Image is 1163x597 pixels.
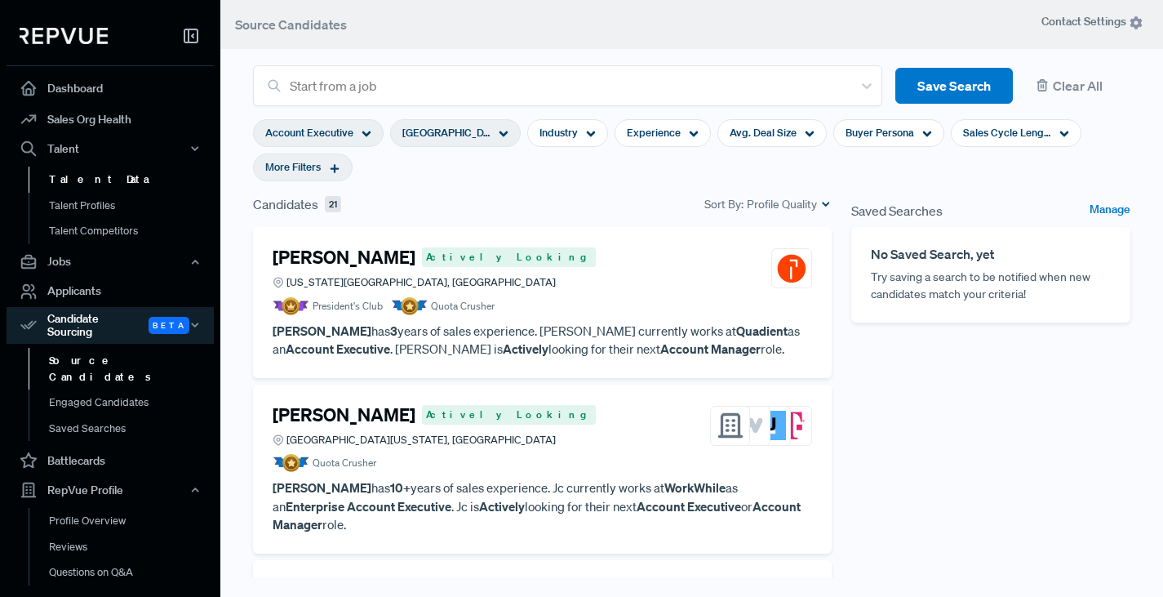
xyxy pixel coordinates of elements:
img: Instawork [736,411,766,440]
span: [US_STATE][GEOGRAPHIC_DATA], [GEOGRAPHIC_DATA] [286,274,556,290]
a: Saved Searches [29,416,236,442]
span: More Filters [265,159,321,175]
span: 21 [325,196,341,213]
span: Contact Settings [1041,13,1143,30]
a: Reviews [29,534,236,560]
a: Manage [1090,201,1130,221]
span: Actively Looking [422,405,596,425]
button: Save Search [895,68,1013,105]
img: Quota Badge [273,454,309,472]
strong: Actively [479,498,525,515]
a: Source Candidates [29,348,236,390]
span: Sales Cycle Length [963,125,1051,140]
button: Candidate Sourcing Beta [7,307,214,345]
span: [GEOGRAPHIC_DATA][US_STATE], [GEOGRAPHIC_DATA] [402,125,491,140]
img: Justworks [757,411,786,440]
p: has years of sales experience. Jc currently works at as an . Jc is looking for their next or role. [273,479,812,534]
img: RepVue [20,28,108,44]
a: Sales Org Health [7,104,214,135]
a: Talent Profiles [29,193,236,219]
img: Quadient [777,254,806,283]
span: Actively Looking [422,247,596,267]
strong: 10+ [390,479,411,496]
span: Account Executive [265,125,353,140]
span: Saved Searches [851,201,943,221]
strong: [PERSON_NAME] [273,479,371,496]
strong: Quadient [736,323,788,339]
button: Talent [7,135,214,163]
img: President Badge [273,297,309,315]
button: Jobs [7,248,214,276]
strong: [PERSON_NAME] [273,323,371,339]
a: Talent Data [29,167,236,193]
img: T-Mobile [777,411,806,440]
a: Battlecards [7,445,214,476]
strong: Actively [503,341,548,357]
a: Profile Overview [29,508,236,534]
a: Talent Competitors [29,218,236,244]
span: Quota Crusher [313,456,376,470]
span: [GEOGRAPHIC_DATA][US_STATE], [GEOGRAPHIC_DATA] [286,432,556,448]
strong: WorkWhile [664,479,726,496]
strong: Account Manager [660,341,761,357]
span: President's Club [313,299,383,314]
span: Beta [149,317,189,334]
span: Avg. Deal Size [730,125,797,140]
a: Applicants [7,276,214,307]
img: Quota Badge [391,297,428,315]
div: Sort By: [704,196,832,213]
p: Try saving a search to be notified when new candidates match your criteria! [871,269,1111,303]
span: Source Candidates [235,16,347,33]
span: Candidates [253,194,318,214]
span: Profile Quality [747,196,817,213]
span: Quota Crusher [431,299,495,314]
button: Clear All [1026,68,1130,105]
a: Engaged Candidates [29,390,236,416]
strong: Enterprise Account Executive [286,498,451,515]
p: has years of sales experience. [PERSON_NAME] currently works at as an . [PERSON_NAME] is looking ... [273,322,812,359]
a: Questions on Q&A [29,559,236,586]
span: Industry [539,125,578,140]
h4: [PERSON_NAME] [273,404,415,425]
button: RepVue Profile [7,476,214,504]
span: Buyer Persona [846,125,914,140]
strong: Account Executive [637,498,741,515]
strong: Account Executive [286,341,390,357]
strong: 3 [390,323,397,339]
a: Dashboard [7,73,214,104]
h4: [PERSON_NAME] [273,247,415,268]
div: Candidate Sourcing [7,307,214,345]
h6: No Saved Search, yet [871,247,1111,262]
span: Experience [627,125,681,140]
